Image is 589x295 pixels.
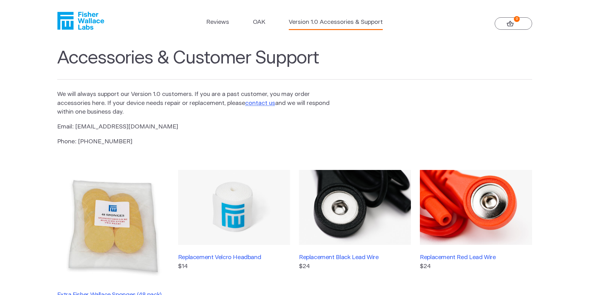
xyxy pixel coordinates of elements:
h3: Replacement Red Lead Wire [420,254,532,261]
a: OAK [253,18,265,27]
a: contact us [245,100,275,106]
p: Email: [EMAIL_ADDRESS][DOMAIN_NAME] [57,123,331,132]
a: Version 1.0 Accessories & Support [289,18,383,27]
h1: Accessories & Customer Support [57,48,532,80]
a: Reviews [206,18,229,27]
img: Replacement Red Lead Wire [420,170,532,245]
p: $14 [178,262,290,271]
img: Replacement Black Lead Wire [299,170,411,245]
h3: Replacement Velcro Headband [178,254,290,261]
a: 0 [495,17,532,30]
h3: Replacement Black Lead Wire [299,254,411,261]
p: $24 [420,262,532,271]
img: Replacement Velcro Headband [178,170,290,245]
p: We will always support our Version 1.0 customers. If you are a past customer, you may order acces... [57,90,331,117]
img: Extra Fisher Wallace Sponges (48 pack) [57,170,169,282]
a: Fisher Wallace [57,12,104,30]
p: Phone: [PHONE_NUMBER] [57,137,331,146]
p: $24 [299,262,411,271]
strong: 0 [514,16,520,22]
